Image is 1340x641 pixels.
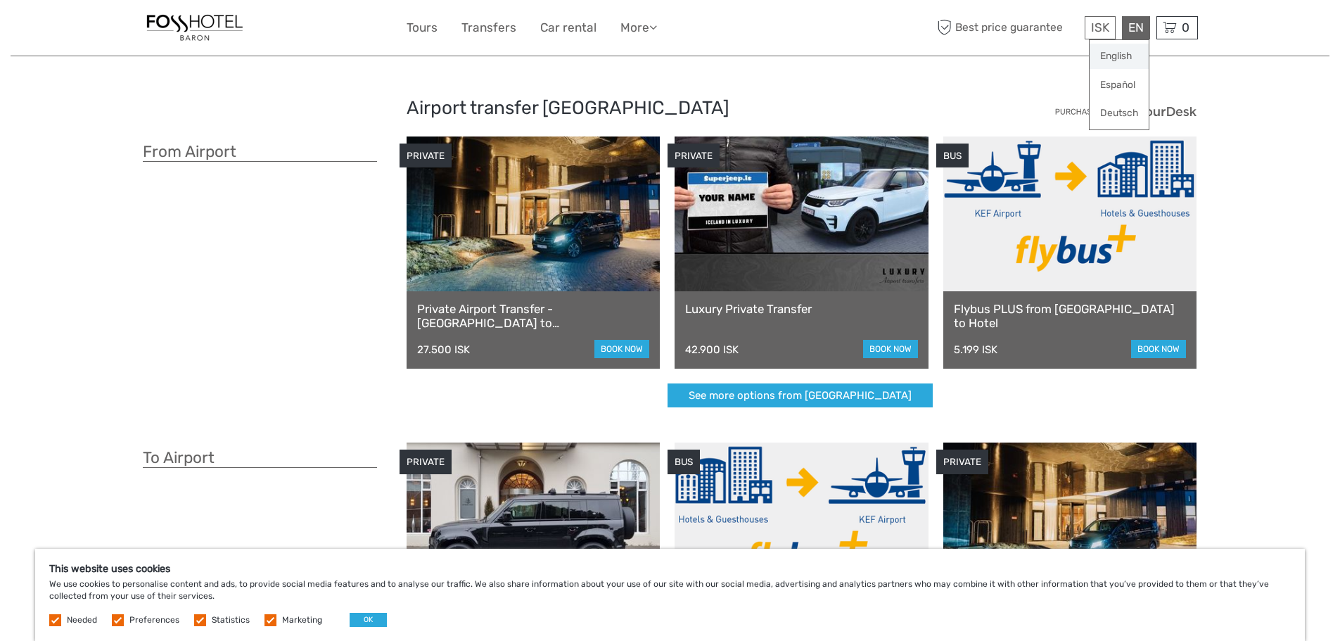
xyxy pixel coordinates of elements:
div: PRIVATE [936,450,988,474]
img: PurchaseViaTourDesk.png [1054,103,1197,120]
div: 27.500 ISK [417,343,470,356]
div: We use cookies to personalise content and ads, to provide social media features and to analyse ou... [35,549,1305,641]
div: BUS [668,450,700,474]
div: 5.199 ISK [954,343,997,356]
h3: To Airport [143,448,377,468]
span: Best price guarantee [934,16,1081,39]
span: 0 [1180,20,1192,34]
a: Tours [407,18,438,38]
button: OK [350,613,387,627]
a: See more options from [GEOGRAPHIC_DATA] [668,383,933,408]
div: PRIVATE [400,144,452,168]
a: English [1090,44,1149,69]
span: ISK [1091,20,1109,34]
a: Flybus PLUS from [GEOGRAPHIC_DATA] to Hotel [954,302,1187,331]
label: Needed [67,614,97,626]
a: book now [1131,340,1186,358]
label: Statistics [212,614,250,626]
a: Español [1090,72,1149,98]
a: Private Airport Transfer - [GEOGRAPHIC_DATA] to [GEOGRAPHIC_DATA] [417,302,650,331]
a: Car rental [540,18,596,38]
div: PRIVATE [400,450,452,474]
img: 1355-f22f4eb0-fb05-4a92-9bea-b034c25151e6_logo_small.jpg [143,11,247,45]
a: More [620,18,657,38]
h5: This website uses cookies [49,563,1291,575]
a: book now [594,340,649,358]
h3: From Airport [143,142,377,162]
div: BUS [936,144,969,168]
div: 42.900 ISK [685,343,739,356]
a: Deutsch [1090,101,1149,126]
h2: Airport transfer [GEOGRAPHIC_DATA] [407,97,934,120]
div: PRIVATE [668,144,720,168]
label: Preferences [129,614,179,626]
a: Transfers [461,18,516,38]
button: Open LiveChat chat widget [162,22,179,39]
a: book now [863,340,918,358]
p: We're away right now. Please check back later! [20,25,159,36]
div: EN [1122,16,1150,39]
a: Luxury Private Transfer [685,302,918,316]
label: Marketing [282,614,322,626]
